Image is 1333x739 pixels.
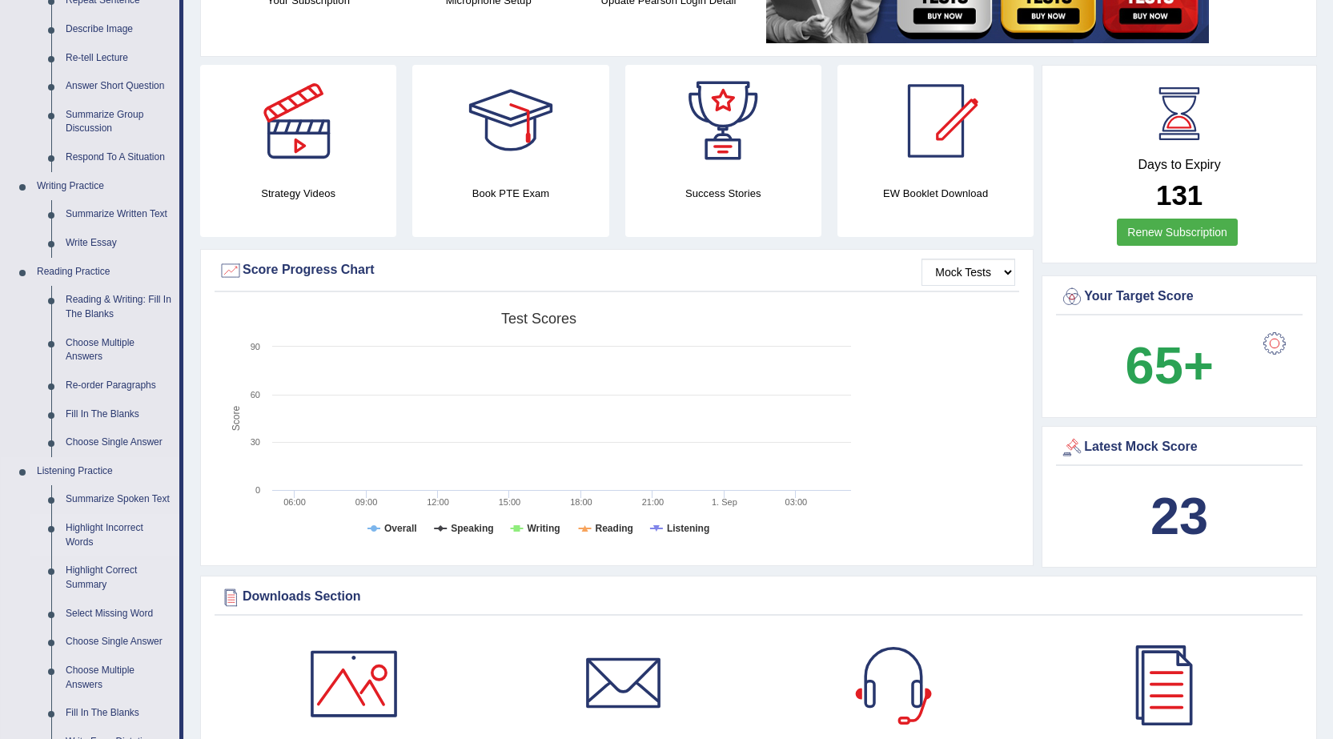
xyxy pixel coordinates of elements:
[219,259,1015,283] div: Score Progress Chart
[570,497,592,507] text: 18:00
[58,15,179,44] a: Describe Image
[251,342,260,351] text: 90
[58,400,179,429] a: Fill In The Blanks
[30,172,179,201] a: Writing Practice
[501,311,576,327] tspan: Test scores
[712,497,737,507] tspan: 1. Sep
[58,44,179,73] a: Re-tell Lecture
[642,497,664,507] text: 21:00
[58,200,179,229] a: Summarize Written Text
[1060,436,1299,460] div: Latest Mock Score
[58,286,179,328] a: Reading & Writing: Fill In The Blanks
[1117,219,1238,246] a: Renew Subscription
[219,585,1299,609] div: Downloads Section
[451,523,493,534] tspan: Speaking
[527,523,560,534] tspan: Writing
[255,485,260,495] text: 0
[427,497,449,507] text: 12:00
[251,437,260,447] text: 30
[58,514,179,556] a: Highlight Incorrect Words
[412,185,608,202] h4: Book PTE Exam
[58,329,179,372] a: Choose Multiple Answers
[1060,158,1299,172] h4: Days to Expiry
[58,428,179,457] a: Choose Single Answer
[1150,487,1208,545] b: 23
[1060,285,1299,309] div: Your Target Score
[58,72,179,101] a: Answer Short Question
[58,699,179,728] a: Fill In The Blanks
[58,143,179,172] a: Respond To A Situation
[58,372,179,400] a: Re-order Paragraphs
[200,185,396,202] h4: Strategy Videos
[58,485,179,514] a: Summarize Spoken Text
[58,101,179,143] a: Summarize Group Discussion
[499,497,521,507] text: 15:00
[625,185,821,202] h4: Success Stories
[58,657,179,699] a: Choose Multiple Answers
[667,523,709,534] tspan: Listening
[30,457,179,486] a: Listening Practice
[1126,336,1214,395] b: 65+
[58,628,179,657] a: Choose Single Answer
[355,497,378,507] text: 09:00
[251,390,260,400] text: 60
[30,258,179,287] a: Reading Practice
[1156,179,1203,211] b: 131
[785,497,808,507] text: 03:00
[837,185,1034,202] h4: EW Booklet Download
[283,497,306,507] text: 06:00
[231,406,242,432] tspan: Score
[58,229,179,258] a: Write Essay
[596,523,633,534] tspan: Reading
[58,556,179,599] a: Highlight Correct Summary
[384,523,417,534] tspan: Overall
[58,600,179,629] a: Select Missing Word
